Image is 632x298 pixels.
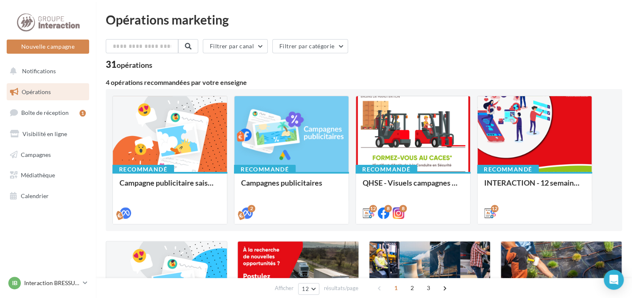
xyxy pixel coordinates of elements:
div: INTERACTION - 12 semaines de publication [484,179,585,195]
span: IB [12,279,17,287]
a: Visibilité en ligne [5,125,91,143]
div: Campagnes publicitaires [241,179,342,195]
button: Nouvelle campagne [7,40,89,54]
span: Notifications [22,67,56,74]
button: Notifications [5,62,87,80]
span: Campagnes [21,151,51,158]
span: Calendrier [21,192,49,199]
span: Boîte de réception [21,109,69,116]
button: 12 [298,283,319,295]
span: Visibilité en ligne [22,130,67,137]
div: 1 [80,110,86,117]
div: QHSE - Visuels campagnes siège [363,179,463,195]
span: 2 [406,281,419,295]
div: Recommandé [234,165,296,174]
div: 12 [491,205,498,212]
div: 2 [248,205,255,212]
div: Campagne publicitaire saisonniers [119,179,220,195]
div: Recommandé [477,165,539,174]
a: Calendrier [5,187,91,205]
span: 12 [302,286,309,292]
a: Médiathèque [5,166,91,184]
button: Filtrer par canal [203,39,268,53]
div: 8 [399,205,407,212]
a: Opérations [5,83,91,101]
div: 8 [384,205,392,212]
div: Opérations marketing [106,13,622,26]
div: 31 [106,60,152,69]
div: Recommandé [356,165,417,174]
button: Filtrer par catégorie [272,39,348,53]
span: 1 [389,281,403,295]
a: Boîte de réception1 [5,104,91,122]
div: opérations [117,61,152,69]
div: Recommandé [112,165,174,174]
a: IB Interaction BRESSUIRE [7,275,89,291]
div: 4 opérations recommandées par votre enseigne [106,79,622,86]
div: Open Intercom Messenger [604,270,624,290]
a: Campagnes [5,146,91,164]
span: Opérations [22,88,51,95]
p: Interaction BRESSUIRE [24,279,80,287]
span: 3 [422,281,435,295]
span: Afficher [275,284,294,292]
div: 12 [369,205,377,212]
span: Médiathèque [21,171,55,179]
span: résultats/page [324,284,358,292]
